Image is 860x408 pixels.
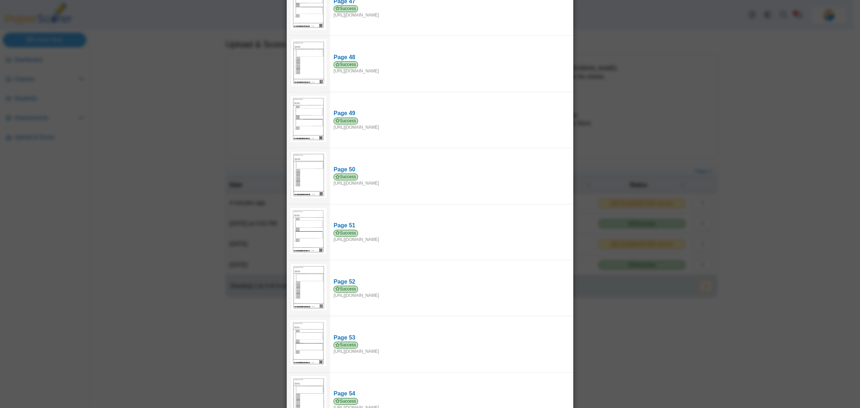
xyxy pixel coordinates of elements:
[334,230,358,237] span: Success
[291,264,326,310] img: 3148845_SEPTEMBER_15_2025T17_26_10_66000000.jpeg
[334,286,358,293] span: Success
[334,174,569,186] div: [URL][DOMAIN_NAME]
[334,61,358,68] span: Success
[334,109,569,117] div: Page 49
[334,5,358,12] span: Success
[334,342,569,355] div: [URL][DOMAIN_NAME]
[334,390,569,398] div: Page 54
[330,274,573,302] a: Page 52 Success [URL][DOMAIN_NAME]
[291,96,326,142] img: 3148837_SEPTEMBER_15_2025T17_25_59_782000000.jpeg
[334,230,569,243] div: [URL][DOMAIN_NAME]
[334,398,358,405] span: Success
[330,106,573,134] a: Page 49 Success [URL][DOMAIN_NAME]
[330,162,573,190] a: Page 50 Success [URL][DOMAIN_NAME]
[291,39,326,86] img: 3148862_SEPTEMBER_15_2025T17_26_13_859000000.jpeg
[334,53,569,61] div: Page 48
[334,5,569,18] div: [URL][DOMAIN_NAME]
[334,278,569,286] div: Page 52
[330,330,573,358] a: Page 53 Success [URL][DOMAIN_NAME]
[330,218,573,246] a: Page 51 Success [URL][DOMAIN_NAME]
[291,208,326,254] img: 3148845_SEPTEMBER_15_2025T17_26_9_599000000.jpeg
[334,342,358,348] span: Success
[334,166,569,174] div: Page 50
[334,118,358,124] span: Success
[334,222,569,229] div: Page 51
[334,61,569,74] div: [URL][DOMAIN_NAME]
[334,334,569,342] div: Page 53
[334,174,358,180] span: Success
[334,286,569,299] div: [URL][DOMAIN_NAME]
[291,320,326,366] img: 3148849_SEPTEMBER_15_2025T17_26_10_766000000.jpeg
[291,152,326,198] img: 3148837_SEPTEMBER_15_2025T17_26_18_8000000.jpeg
[330,50,573,78] a: Page 48 Success [URL][DOMAIN_NAME]
[334,118,569,131] div: [URL][DOMAIN_NAME]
